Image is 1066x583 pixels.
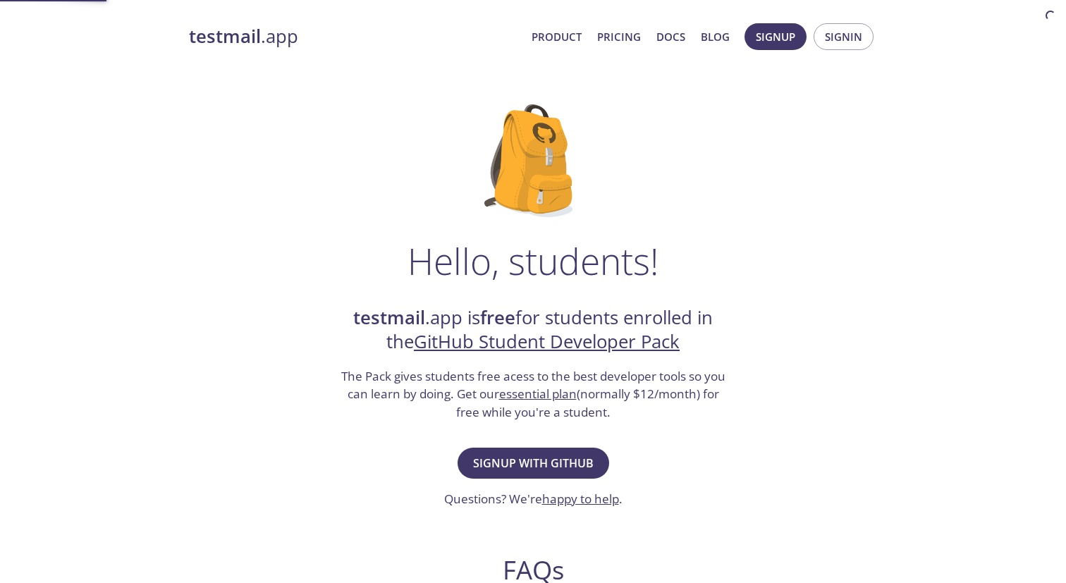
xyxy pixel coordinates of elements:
h2: .app is for students enrolled in the [339,306,727,355]
h1: Hello, students! [408,240,658,282]
h3: The Pack gives students free acess to the best developer tools so you can learn by doing. Get our... [339,367,727,422]
span: Signin [825,27,862,46]
strong: free [480,305,515,330]
h3: Questions? We're . [444,490,623,508]
span: Signup [756,27,795,46]
strong: testmail [189,24,261,49]
strong: testmail [353,305,425,330]
button: Signin [814,23,874,50]
button: Signup with GitHub [458,448,609,479]
a: Blog [701,27,730,46]
a: GitHub Student Developer Pack [414,329,680,354]
a: happy to help [542,491,619,507]
a: Docs [656,27,685,46]
a: Pricing [597,27,641,46]
button: Signup [745,23,807,50]
a: Product [532,27,582,46]
a: testmail.app [189,25,520,49]
img: github-student-backpack.png [484,104,582,217]
a: essential plan [499,386,577,402]
span: Signup with GitHub [473,453,594,473]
